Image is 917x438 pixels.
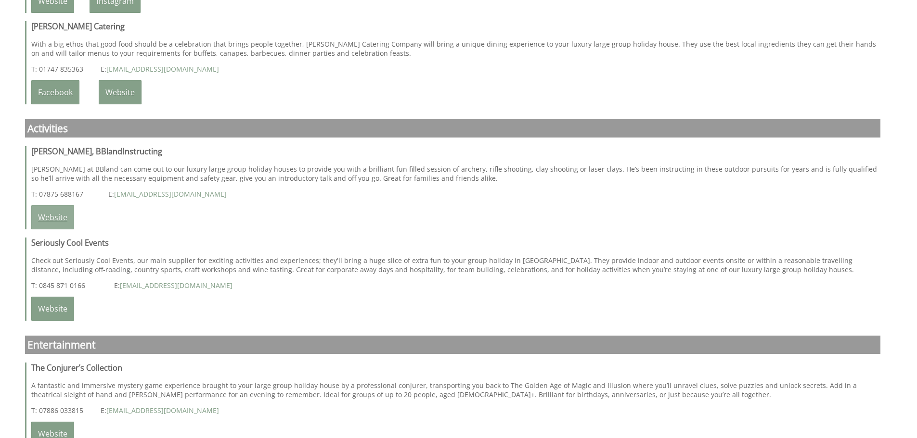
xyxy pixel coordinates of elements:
a: Website [31,205,74,229]
a: [EMAIL_ADDRESS][DOMAIN_NAME] [114,189,227,199]
p: A fantastic and immersive mystery game experience brought to your large group holiday house by a ... [31,381,880,399]
h2: Entertainment [25,336,880,354]
p: T: 01747 835363 E: [31,64,880,74]
a: [EMAIL_ADDRESS][DOMAIN_NAME] [106,406,219,415]
a: Website [31,297,74,321]
h3: [PERSON_NAME], BBlandInstructing [31,146,880,157]
p: T: 07875 688167 E: [31,189,880,199]
a: [EMAIL_ADDRESS][DOMAIN_NAME] [120,281,232,290]
p: With a big ethos that good food should be a celebration that brings people together, [PERSON_NAME... [31,39,880,58]
p: T: 07886 033815 E: [31,406,880,415]
h3: [PERSON_NAME] Catering [31,21,880,32]
h2: Activities [25,119,880,138]
p: T: 08 45 871 0166 E: [31,281,880,290]
p: Check out Seriously Cool Events, our main supplier for exciting activities and experiences; they'... [31,256,880,274]
a: Facebook [31,80,79,104]
a: Website [99,80,142,104]
h3: Seriously Cool Events [31,238,880,248]
p: [PERSON_NAME] at BBland can come out to our luxury large group holiday houses to provide you with... [31,164,880,183]
a: [EMAIL_ADDRESS][DOMAIN_NAME] [106,64,219,74]
h3: The Conjurer’s Collection [31,363,880,373]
